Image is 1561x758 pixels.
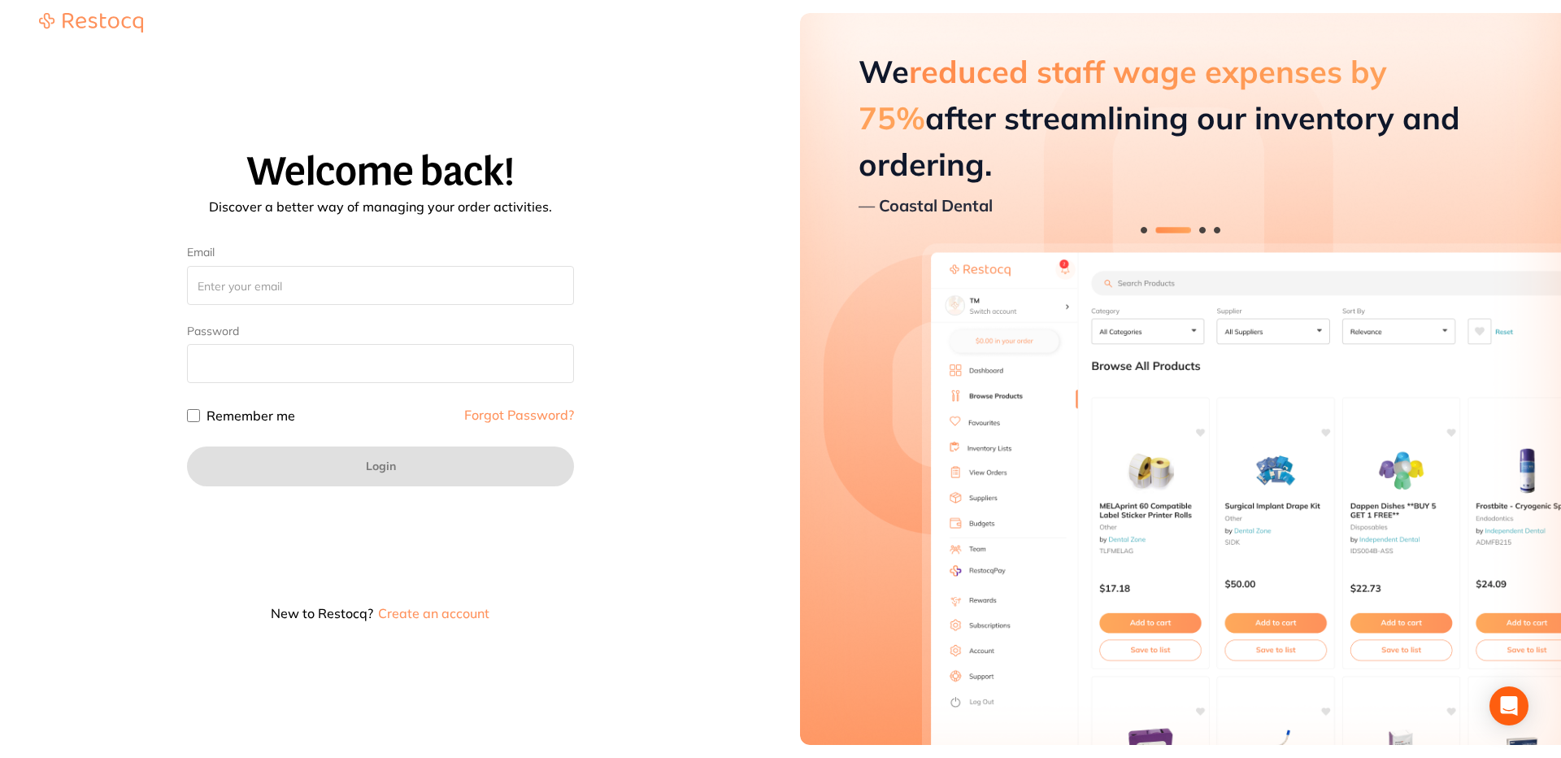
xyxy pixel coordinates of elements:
button: Login [187,447,574,486]
p: Discover a better way of managing your order activities. [20,200,741,213]
img: Restocq preview [800,13,1561,745]
p: New to Restocq? [187,607,574,620]
div: Open Intercom Messenger [1489,686,1528,725]
button: Create an account [376,607,491,620]
label: Remember me [207,409,295,422]
h1: Welcome back! [20,150,741,194]
label: Email [187,246,574,259]
iframe: Sign in with Google Button [179,504,414,540]
label: Password [187,325,239,338]
input: Enter your email [187,266,574,305]
a: Forgot Password? [464,408,574,421]
aside: Hero [800,13,1561,745]
img: Restocq [39,13,143,33]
